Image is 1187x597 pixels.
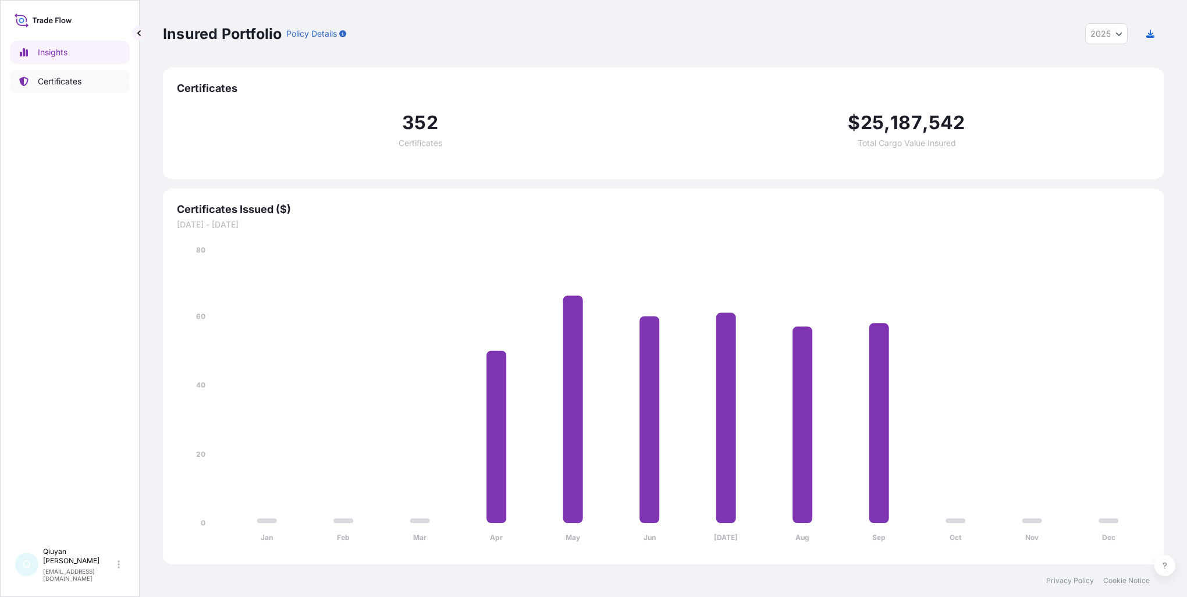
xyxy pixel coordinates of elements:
tspan: Jun [644,533,656,542]
span: Total Cargo Value Insured [858,139,956,147]
a: Insights [10,41,130,64]
tspan: Mar [413,533,427,542]
span: $ [848,113,860,132]
p: Certificates [38,76,81,87]
tspan: Aug [795,533,809,542]
a: Privacy Policy [1046,576,1094,585]
tspan: Oct [950,533,962,542]
span: 187 [890,113,922,132]
span: 2025 [1090,28,1111,40]
span: Q [23,559,31,570]
p: [EMAIL_ADDRESS][DOMAIN_NAME] [43,568,115,582]
p: Insights [38,47,67,58]
tspan: 0 [201,518,205,527]
tspan: Apr [490,533,503,542]
button: Year Selector [1085,23,1128,44]
tspan: May [566,533,581,542]
p: Policy Details [286,28,337,40]
tspan: 40 [196,381,205,389]
span: 542 [929,113,965,132]
tspan: Jan [261,533,273,542]
a: Certificates [10,70,130,93]
tspan: 80 [196,246,205,254]
span: , [884,113,890,132]
tspan: Feb [337,533,350,542]
span: Certificates [177,81,1150,95]
span: Certificates Issued ($) [177,202,1150,216]
tspan: [DATE] [714,533,738,542]
tspan: 20 [196,450,205,459]
tspan: Nov [1025,533,1039,542]
span: , [922,113,929,132]
span: 25 [861,113,884,132]
span: 352 [402,113,438,132]
span: Certificates [399,139,442,147]
p: Insured Portfolio [163,24,282,43]
span: [DATE] - [DATE] [177,219,1150,230]
tspan: Dec [1102,533,1115,542]
tspan: 60 [196,312,205,321]
tspan: Sep [872,533,886,542]
a: Cookie Notice [1103,576,1150,585]
p: Qiuyan [PERSON_NAME] [43,547,115,566]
